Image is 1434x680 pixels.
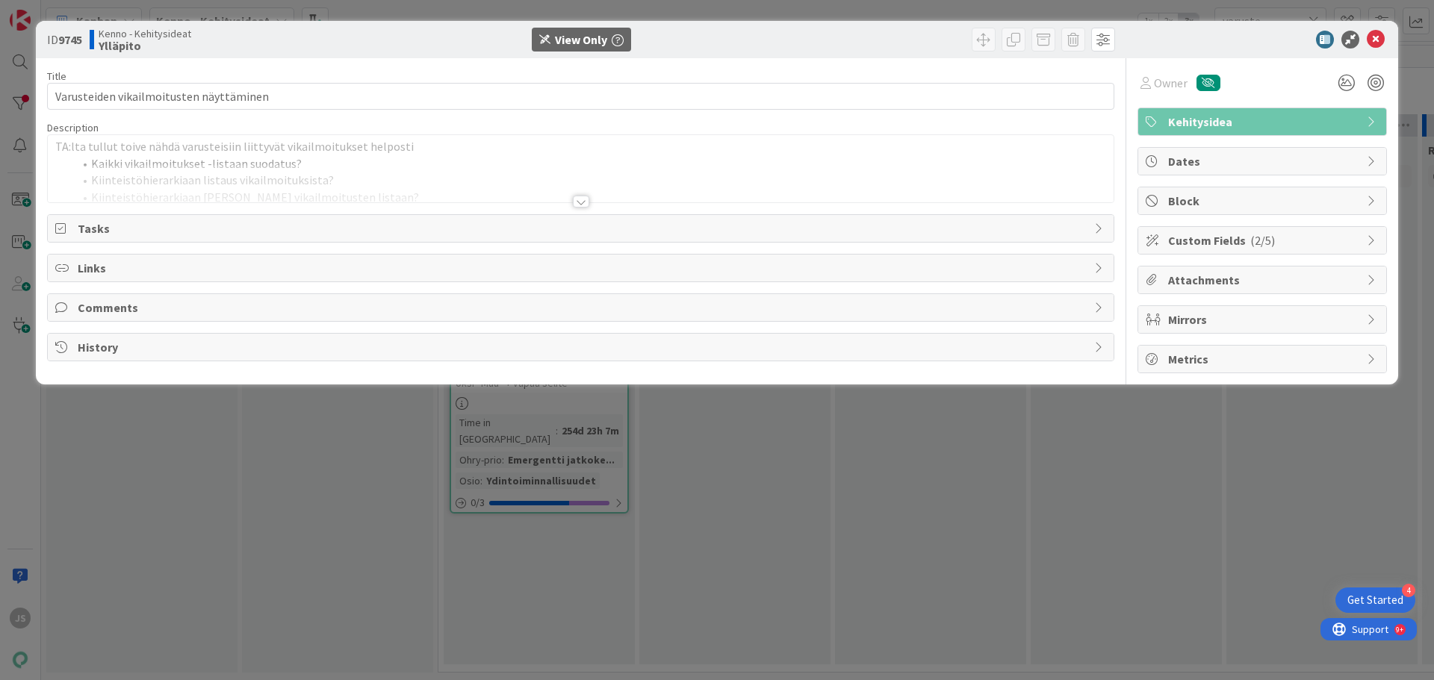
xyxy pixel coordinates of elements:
span: Kenno - Kehitysideat [99,28,191,40]
span: Mirrors [1168,311,1359,328]
b: 9745 [58,32,82,47]
span: Custom Fields [1168,231,1359,249]
span: Attachments [1168,271,1359,289]
span: Comments [78,299,1087,316]
span: ( 2/5 ) [1250,233,1275,248]
li: Kaikki vikailmoitukset -listaan suodatus? [73,155,1106,172]
b: Ylläpito [99,40,191,52]
p: TA:lta tullut toive nähdä varusteisiin liittyvät vikailmoitukset helposti [55,138,1106,155]
div: 4 [1402,584,1415,597]
div: Open Get Started checklist, remaining modules: 4 [1335,587,1415,613]
span: Block [1168,192,1359,210]
span: Support [31,2,68,20]
span: Kehitysidea [1168,113,1359,131]
span: Owner [1154,74,1188,92]
div: Get Started [1347,593,1403,608]
span: Description [47,121,99,134]
div: 9+ [75,6,83,18]
div: View Only [555,31,607,49]
span: Dates [1168,152,1359,170]
input: type card name here... [47,83,1114,110]
span: Links [78,259,1087,277]
span: Metrics [1168,350,1359,368]
span: History [78,338,1087,356]
span: ID [47,31,82,49]
span: Tasks [78,219,1087,237]
label: Title [47,69,66,83]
